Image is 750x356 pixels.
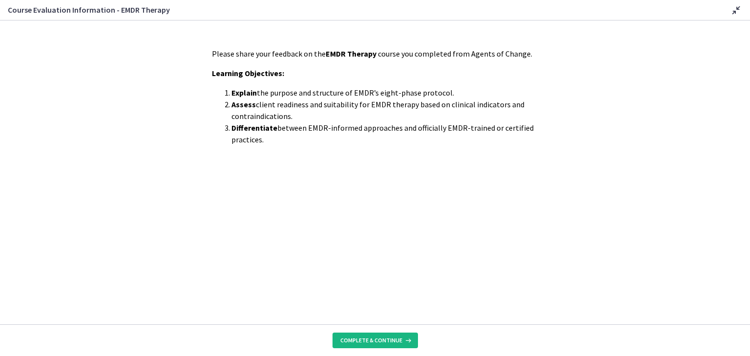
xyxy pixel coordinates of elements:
li: the purpose and structure of EMDR’s eight-phase protocol. [231,87,538,99]
h3: Course Evaluation Information - EMDR Therapy [8,4,715,16]
span: Learning Objectives: [212,68,284,78]
strong: Explain [231,88,257,98]
button: Complete & continue [333,333,418,348]
strong: Differentiate [231,123,277,133]
li: client readiness and suitability for EMDR therapy based on clinical indicators and contraindicati... [231,99,538,122]
span: Complete & continue [340,336,402,344]
span: Please share your feedback on the course you completed from Agents of Change. [212,49,532,59]
strong: EMDR Therapy [326,49,376,59]
li: between EMDR-informed approaches and officially EMDR-trained or certified practices. [231,122,538,145]
strong: Assess [231,99,256,109]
